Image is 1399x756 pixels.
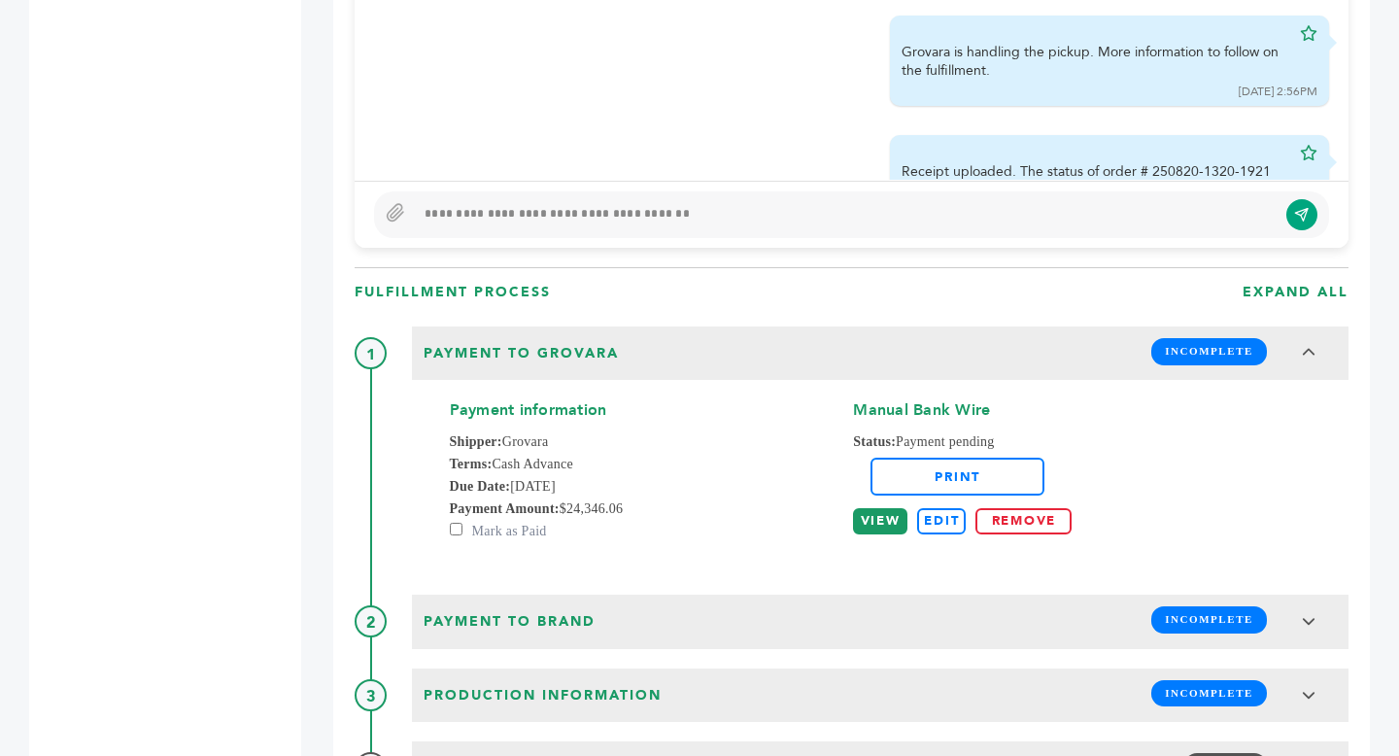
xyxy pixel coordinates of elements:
span: Grovara [450,430,734,453]
span: INCOMPLETE [1151,680,1267,706]
span: $24,346.06 [450,498,734,520]
span: Payment to Grovara [418,338,625,369]
div: Grovara is handling the pickup. More information to follow on the fulfillment. [902,43,1290,81]
span: Production Information [418,680,667,711]
div: Receipt uploaded. The status of order # 250820-1320-1921 has been updated to Fulfillment. [902,162,1290,200]
h4: Manual Bank Wire [853,399,1072,430]
a: Print [870,458,1044,496]
strong: Due Date: [450,479,511,494]
h4: Payment information [450,399,734,430]
span: Cash Advance [450,453,734,475]
strong: Payment Amount: [450,501,560,516]
input: Mark as Paid [450,523,462,535]
span: Payment to brand [418,606,601,637]
div: [DATE] 2:56PM [1239,84,1317,100]
strong: Terms: [450,457,493,471]
a: REMOVE [975,508,1072,534]
span: [DATE] [450,475,734,498]
span: Payment pending [853,430,1072,453]
h3: FULFILLMENT PROCESS [355,283,551,302]
strong: Shipper: [450,434,502,449]
label: EDIT [917,508,966,534]
strong: Status: [853,434,896,449]
span: INCOMPLETE [1151,606,1267,633]
span: INCOMPLETE [1151,338,1267,364]
a: VIEW [853,508,907,534]
label: Mark as Paid [450,524,547,538]
h3: EXPAND ALL [1243,283,1348,302]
